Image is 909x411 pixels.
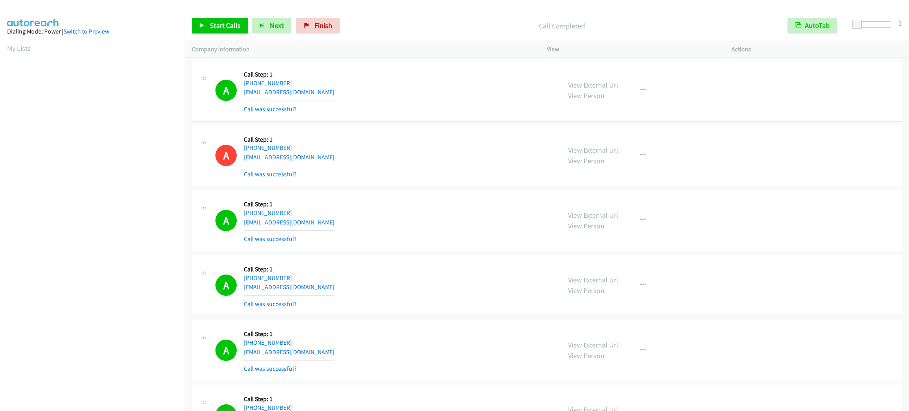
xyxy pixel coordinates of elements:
a: My Lists [7,44,31,53]
iframe: Resource Center [886,174,909,237]
a: Call was successful? [244,235,297,243]
a: Start Calls [192,18,248,34]
a: [PHONE_NUMBER] [244,339,292,346]
a: View Person [568,286,604,295]
h5: Call Step: 1 [244,395,335,403]
h5: Call Step: 1 [244,136,335,144]
a: View Person [568,91,604,100]
a: [EMAIL_ADDRESS][DOMAIN_NAME] [244,88,335,96]
a: View External Url [568,211,618,220]
a: Switch to Preview [64,28,109,35]
div: Dialing Mode: Power | [7,27,178,36]
a: Call was successful? [244,300,297,308]
a: View External Url [568,146,618,155]
a: [EMAIL_ADDRESS][DOMAIN_NAME] [244,348,335,356]
button: AutoTab [787,18,837,34]
p: Call Completed [350,21,773,31]
span: Next [270,21,284,30]
p: Company Information [192,45,533,54]
a: View External Url [568,340,618,349]
a: [EMAIL_ADDRESS][DOMAIN_NAME] [244,219,335,226]
a: View Person [568,156,604,165]
h5: Call Step: 1 [244,265,335,273]
a: Call was successful? [244,365,297,372]
a: [PHONE_NUMBER] [244,274,292,282]
h1: A [215,80,237,101]
a: Call was successful? [244,105,297,113]
a: View Person [568,221,604,230]
a: [PHONE_NUMBER] [244,79,292,87]
a: [PHONE_NUMBER] [244,209,292,217]
a: View External Url [568,275,618,284]
h1: A [215,145,237,166]
a: [EMAIL_ADDRESS][DOMAIN_NAME] [244,283,335,291]
a: [PHONE_NUMBER] [244,144,292,151]
p: Actions [731,45,902,54]
span: Start Calls [210,21,241,30]
h5: Call Step: 1 [244,71,335,78]
a: View Person [568,351,604,360]
h1: A [215,210,237,231]
h5: Call Step: 1 [244,330,335,338]
p: View [547,45,717,54]
span: Finish [314,21,332,30]
a: [EMAIL_ADDRESS][DOMAIN_NAME] [244,153,335,161]
h1: A [215,275,237,296]
a: Finish [296,18,340,34]
a: View External Url [568,80,618,90]
a: Call was successful? [244,170,297,178]
div: 1 [898,18,902,28]
h1: A [215,340,237,361]
button: Next [252,18,291,34]
h5: Call Step: 1 [244,200,335,208]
